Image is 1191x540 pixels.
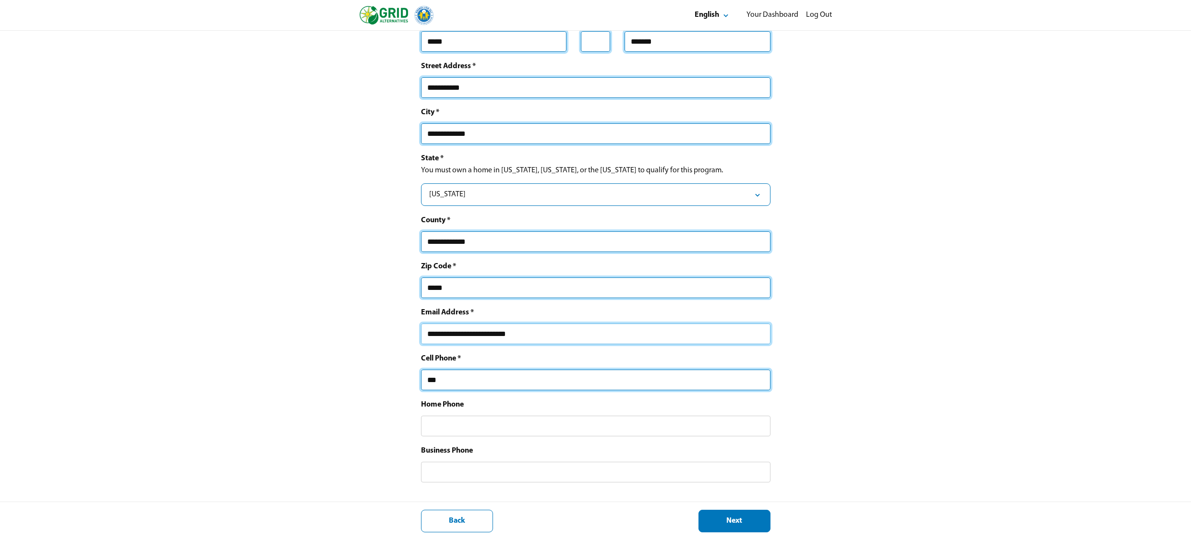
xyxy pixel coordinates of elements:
div: [US_STATE] [429,190,466,200]
div: You must own a home in [US_STATE], [US_STATE], or the [US_STATE] to qualify for this program. [421,166,723,176]
button: Select [421,183,770,206]
div: Cell Phone * [421,354,461,364]
div: Business Phone [421,446,473,456]
div: City * [421,108,439,118]
div: Back [429,516,485,526]
div: Street Address * [421,61,476,72]
div: Zip Code * [421,262,456,272]
img: logo [360,6,433,25]
div: Next [707,516,762,526]
div: English [695,10,719,20]
button: Back [421,510,493,532]
div: County * [421,216,450,226]
button: Next [698,510,770,532]
div: Email Address * [421,308,474,318]
div: Your Dashboard [746,10,798,20]
div: Log Out [806,10,832,20]
button: Select [686,4,739,26]
div: State * [421,154,444,164]
div: Home Phone [421,400,464,410]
